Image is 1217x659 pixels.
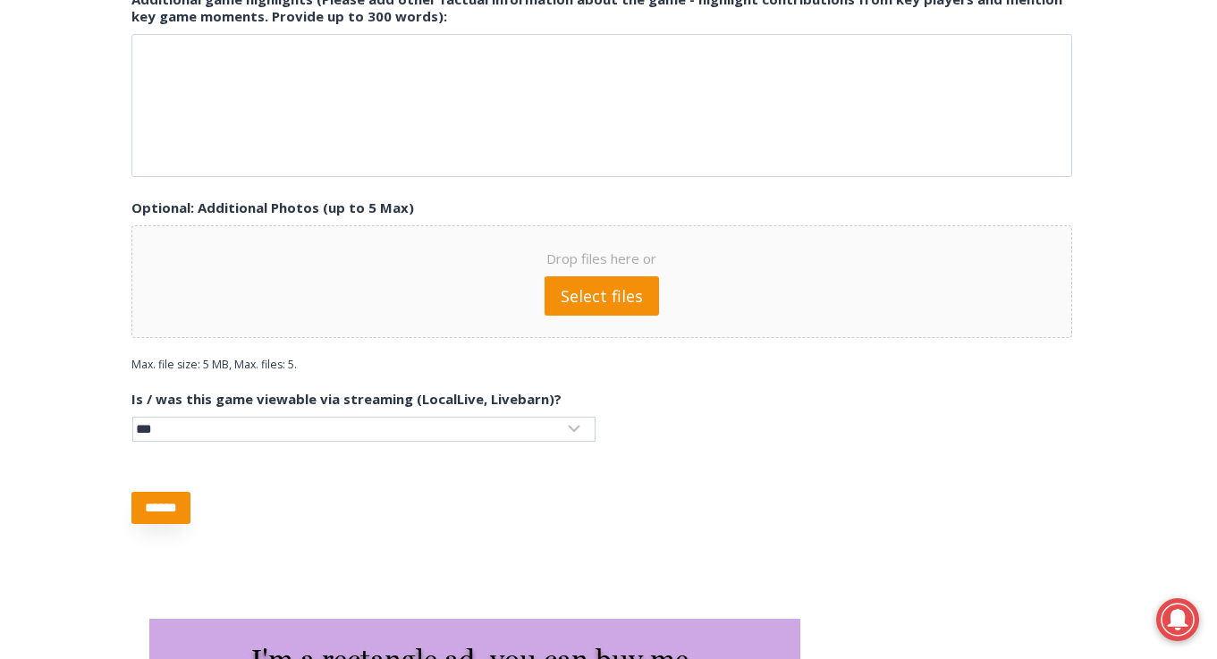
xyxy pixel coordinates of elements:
div: "The first chef I interviewed talked about coming to [GEOGRAPHIC_DATA] from [GEOGRAPHIC_DATA] in ... [452,1,845,173]
label: Is / was this game viewable via streaming (LocalLive, Livebarn)? [131,391,562,409]
span: Drop files here or [154,248,1050,269]
label: Optional: Additional Photos (up to 5 Max) [131,199,414,217]
a: Intern @ [DOMAIN_NAME] [430,173,866,223]
span: Max. file size: 5 MB, Max. files: 5. [131,342,311,372]
span: Intern @ [DOMAIN_NAME] [468,178,829,218]
button: select files, optional: additional photos (up to 5 max) [545,276,659,315]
